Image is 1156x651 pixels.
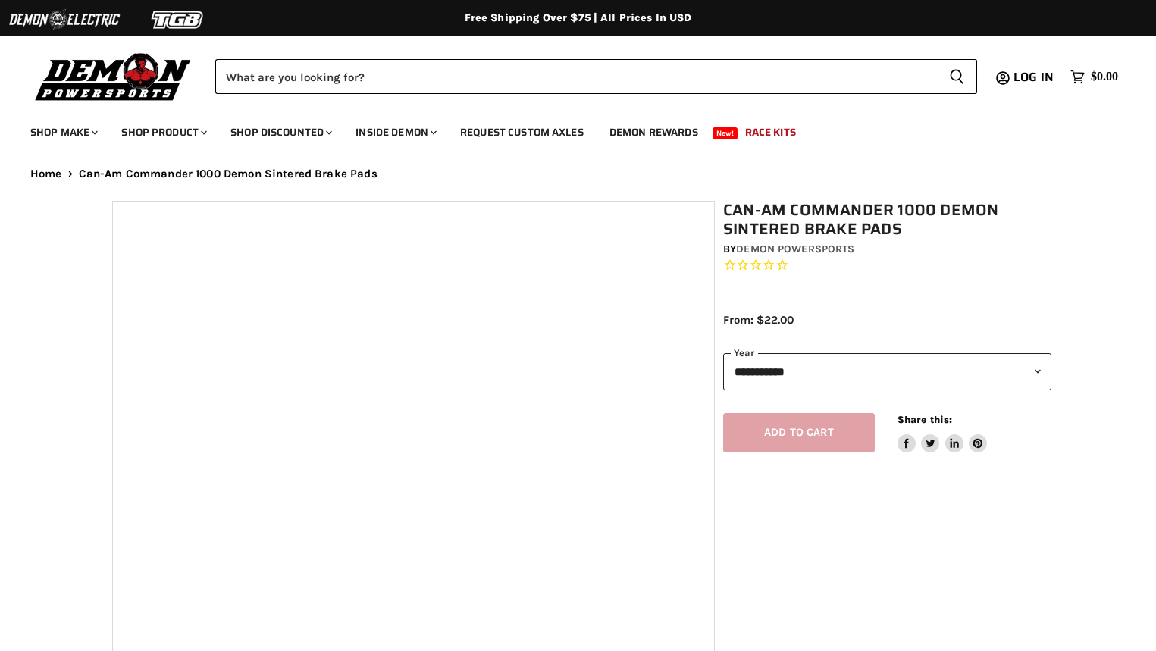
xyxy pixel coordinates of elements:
div: by [723,241,1052,258]
a: Race Kits [734,117,807,148]
span: $0.00 [1091,70,1118,84]
img: TGB Logo 2 [121,5,235,34]
span: From: $22.00 [723,313,794,327]
a: Request Custom Axles [449,117,595,148]
span: Share this: [898,414,952,425]
a: Log in [1007,70,1063,84]
img: Demon Electric Logo 2 [8,5,121,34]
a: $0.00 [1063,66,1126,88]
a: Shop Make [19,117,107,148]
a: Shop Product [110,117,216,148]
a: Demon Powersports [736,243,854,255]
aside: Share this: [898,413,988,453]
h1: Can-Am Commander 1000 Demon Sintered Brake Pads [723,201,1052,239]
input: Search [215,59,937,94]
select: year [723,353,1052,390]
button: Search [937,59,977,94]
a: Home [30,167,62,180]
ul: Main menu [19,111,1114,148]
span: Log in [1013,67,1054,86]
a: Shop Discounted [219,117,341,148]
span: Can-Am Commander 1000 Demon Sintered Brake Pads [79,167,378,180]
span: Rated 0.0 out of 5 stars 0 reviews [723,258,1052,274]
span: New! [713,127,738,139]
form: Product [215,59,977,94]
a: Demon Rewards [598,117,710,148]
a: Inside Demon [344,117,446,148]
img: Demon Powersports [30,49,196,103]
